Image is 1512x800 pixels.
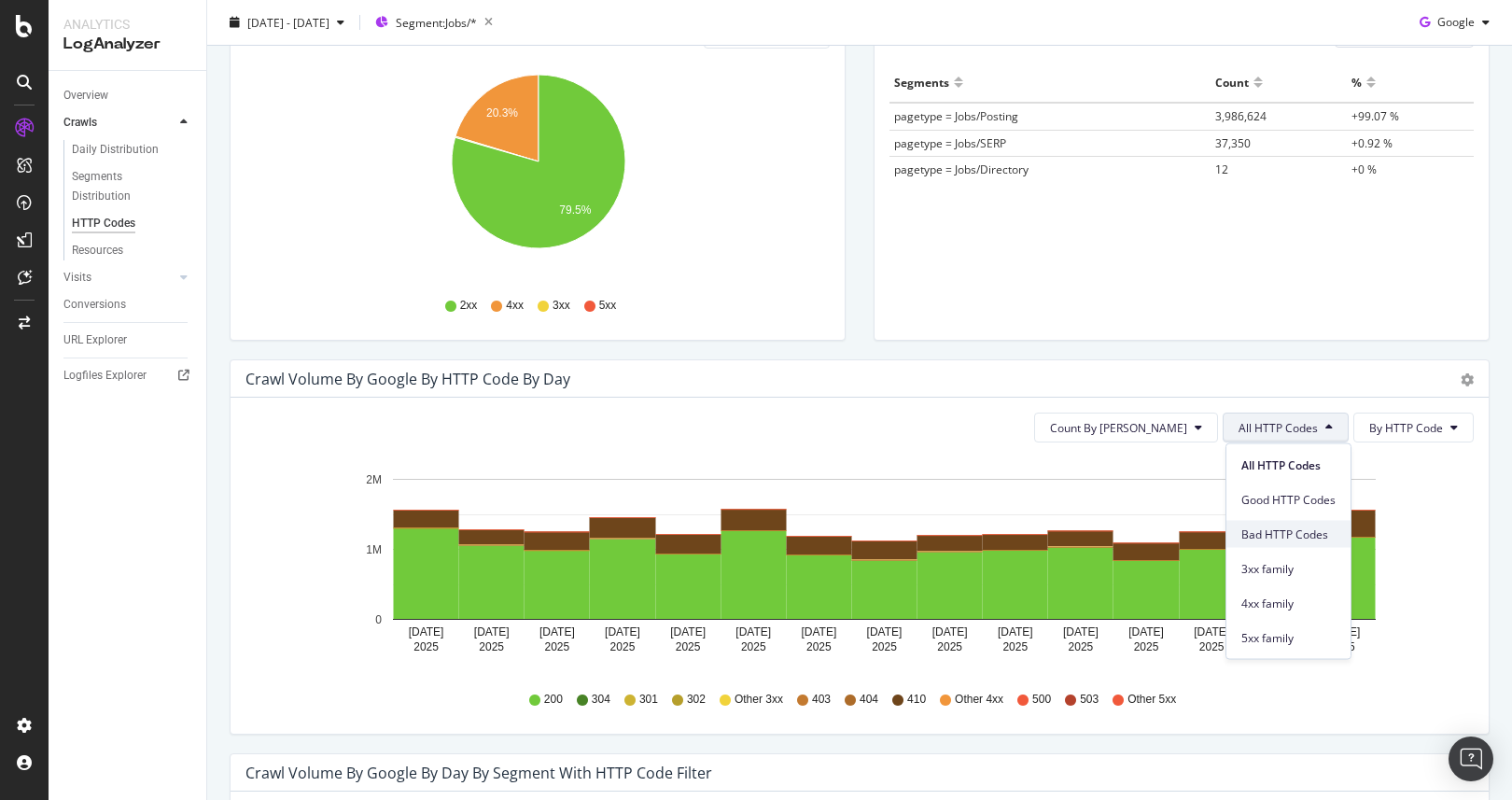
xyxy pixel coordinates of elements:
[955,692,1003,708] span: Other 4xx
[63,366,147,386] div: Logfiles Explorer
[409,625,444,639] text: [DATE]
[1449,737,1493,781] div: Open Intercom Messenger
[375,613,382,626] text: 0
[801,625,836,639] text: [DATE]
[1002,640,1028,653] text: 2025
[1215,108,1267,124] span: 3,986,624
[1241,526,1336,542] span: Bad HTTP Codes
[735,692,783,708] span: Other 3xx
[63,34,191,55] div: LogAnalyzer
[63,86,193,105] a: Overview
[72,140,193,160] a: Daily Distribution
[1032,692,1051,708] span: 500
[245,63,830,280] svg: A chart.
[605,625,640,639] text: [DATE]
[894,135,1006,151] span: pagetype = Jobs/SERP
[63,268,91,288] div: Visits
[72,167,175,206] div: Segments Distribution
[741,640,766,653] text: 2025
[735,625,771,639] text: [DATE]
[1239,420,1318,436] span: All HTTP Codes
[670,625,706,639] text: [DATE]
[553,298,570,314] span: 3xx
[1069,640,1094,653] text: 2025
[599,298,617,314] span: 5xx
[1241,491,1336,508] span: Good HTTP Codes
[72,241,123,260] div: Resources
[592,692,610,708] span: 304
[413,640,439,653] text: 2025
[1215,135,1251,151] span: 37,350
[1128,625,1164,639] text: [DATE]
[72,214,135,233] div: HTTP Codes
[806,640,832,653] text: 2025
[72,167,193,206] a: Segments Distribution
[1241,560,1336,577] span: 3xx family
[860,692,878,708] span: 404
[245,370,570,388] div: Crawl Volume by google by HTTP Code by Day
[506,298,524,314] span: 4xx
[396,14,477,30] span: Segment: Jobs/*
[460,298,478,314] span: 2xx
[63,86,108,105] div: Overview
[1461,373,1474,386] div: gear
[1127,692,1176,708] span: Other 5xx
[539,625,575,639] text: [DATE]
[72,214,193,233] a: HTTP Codes
[366,473,382,486] text: 2M
[559,204,591,218] text: 79.5%
[998,625,1033,639] text: [DATE]
[63,113,97,133] div: Crawls
[72,140,159,160] div: Daily Distribution
[1050,420,1187,436] span: Count By Day
[937,640,962,653] text: 2025
[1325,625,1361,639] text: [DATE]
[72,241,193,260] a: Resources
[639,692,658,708] span: 301
[544,640,569,653] text: 2025
[1215,161,1228,177] span: 12
[368,7,500,37] button: Segment:Jobs/*
[907,692,926,708] span: 410
[894,108,1018,124] span: pagetype = Jobs/Posting
[687,692,706,708] span: 302
[486,106,518,119] text: 20.3%
[1437,14,1475,30] span: Google
[366,543,382,556] text: 1M
[894,161,1029,177] span: pagetype = Jobs/Directory
[1063,625,1099,639] text: [DATE]
[1223,413,1349,442] button: All HTTP Codes
[247,14,329,30] span: [DATE] - [DATE]
[1241,456,1336,473] span: All HTTP Codes
[1351,108,1399,124] span: +99.07 %
[1215,67,1249,97] div: Count
[1080,692,1099,708] span: 503
[63,15,191,34] div: Analytics
[1351,135,1393,151] span: +0.92 %
[1351,161,1377,177] span: +0 %
[479,640,504,653] text: 2025
[544,692,563,708] span: 200
[1034,413,1218,442] button: Count By [PERSON_NAME]
[610,640,636,653] text: 2025
[812,692,831,708] span: 403
[867,625,903,639] text: [DATE]
[63,113,175,133] a: Crawls
[245,457,1474,674] svg: A chart.
[1199,640,1225,653] text: 2025
[63,295,126,315] div: Conversions
[63,295,193,315] a: Conversions
[1369,420,1443,436] span: By HTTP Code
[63,330,193,350] a: URL Explorer
[1241,595,1336,611] span: 4xx family
[63,366,193,386] a: Logfiles Explorer
[63,268,175,288] a: Visits
[932,625,968,639] text: [DATE]
[1134,640,1159,653] text: 2025
[245,764,712,782] div: Crawl Volume by google by Day by Segment with HTTP Code Filter
[894,67,949,97] div: Segments
[63,330,127,350] div: URL Explorer
[1353,413,1474,442] button: By HTTP Code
